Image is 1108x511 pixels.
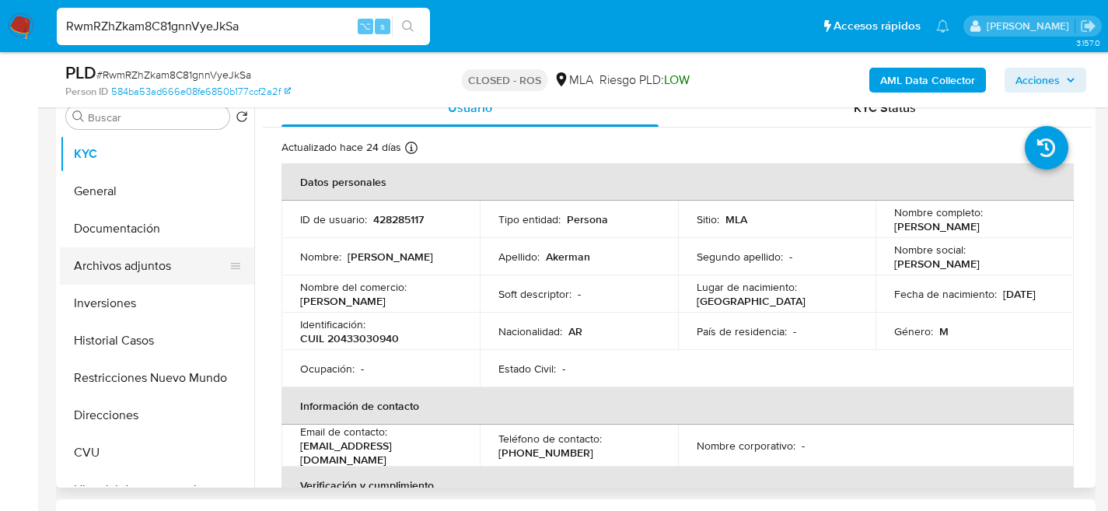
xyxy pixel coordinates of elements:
[567,212,608,226] p: Persona
[300,362,355,376] p: Ocupación :
[546,250,590,264] p: Akerman
[894,257,980,271] p: [PERSON_NAME]
[348,250,433,264] p: [PERSON_NAME]
[599,72,690,89] span: Riesgo PLD:
[60,285,254,322] button: Inversiones
[697,324,787,338] p: País de residencia :
[300,331,399,345] p: CUIL 20433030940
[568,324,582,338] p: AR
[894,219,980,233] p: [PERSON_NAME]
[1003,287,1036,301] p: [DATE]
[60,322,254,359] button: Historial Casos
[894,205,983,219] p: Nombre completo :
[300,425,387,439] p: Email de contacto :
[65,85,108,99] b: Person ID
[300,294,386,308] p: [PERSON_NAME]
[987,19,1075,33] p: facundo.marin@mercadolibre.com
[281,163,1074,201] th: Datos personales
[72,110,85,123] button: Buscar
[498,212,561,226] p: Tipo entidad :
[498,432,602,446] p: Teléfono de contacto :
[894,243,966,257] p: Nombre social :
[60,247,242,285] button: Archivos adjuntos
[65,60,96,85] b: PLD
[869,68,986,93] button: AML Data Collector
[60,434,254,471] button: CVU
[725,212,747,226] p: MLA
[236,110,248,128] button: Volver al orden por defecto
[60,359,254,397] button: Restricciones Nuevo Mundo
[392,16,424,37] button: search-icon
[1080,18,1096,34] a: Salir
[300,250,341,264] p: Nombre :
[498,324,562,338] p: Nacionalidad :
[111,85,291,99] a: 584ba53ad666e08fe6850b177ccf2a2f
[281,387,1074,425] th: Información de contacto
[802,439,805,453] p: -
[281,140,401,155] p: Actualizado hace 24 días
[498,287,571,301] p: Soft descriptor :
[793,324,796,338] p: -
[57,16,430,37] input: Buscar usuario o caso...
[697,439,795,453] p: Nombre corporativo :
[60,210,254,247] button: Documentación
[300,317,365,331] p: Identificación :
[789,250,792,264] p: -
[1005,68,1086,93] button: Acciones
[300,439,455,467] p: [EMAIL_ADDRESS][DOMAIN_NAME]
[60,135,254,173] button: KYC
[361,362,364,376] p: -
[1076,37,1100,49] span: 3.157.0
[1015,68,1060,93] span: Acciones
[359,19,371,33] span: ⌥
[498,362,556,376] p: Estado Civil :
[894,324,933,338] p: Género :
[498,446,593,460] p: [PHONE_NUMBER]
[554,72,593,89] div: MLA
[697,250,783,264] p: Segundo apellido :
[578,287,581,301] p: -
[834,18,921,34] span: Accesos rápidos
[936,19,949,33] a: Notificaciones
[462,69,547,91] p: CLOSED - ROS
[939,324,949,338] p: M
[894,287,997,301] p: Fecha de nacimiento :
[281,467,1074,504] th: Verificación y cumplimiento
[664,71,690,89] span: LOW
[880,68,975,93] b: AML Data Collector
[697,280,797,294] p: Lugar de nacimiento :
[300,212,367,226] p: ID de usuario :
[60,471,254,509] button: Historial de conversaciones
[697,212,719,226] p: Sitio :
[96,67,251,82] span: # RwmRZhZkam8C81gnnVyeJkSa
[88,110,223,124] input: Buscar
[380,19,385,33] span: s
[60,397,254,434] button: Direcciones
[60,173,254,210] button: General
[300,280,407,294] p: Nombre del comercio :
[373,212,424,226] p: 428285117
[697,294,806,308] p: [GEOGRAPHIC_DATA]
[562,362,565,376] p: -
[498,250,540,264] p: Apellido :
